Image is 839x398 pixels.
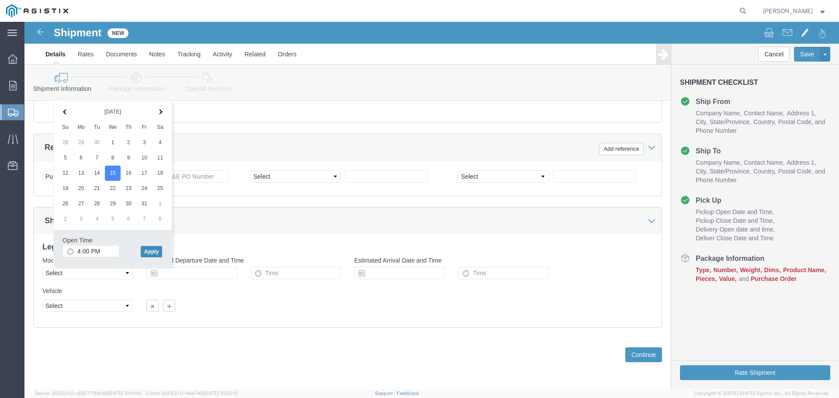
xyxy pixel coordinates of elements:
[397,391,419,396] a: Feedback
[204,391,238,396] span: [DATE] 10:25:10
[694,390,829,397] span: Copyright © [DATE]-[DATE] Agistix Inc., All Rights Reserved
[763,6,813,16] span: Stephanie Fafalios-Beech
[763,6,827,16] button: [PERSON_NAME]
[375,391,397,396] a: Support
[24,22,839,389] iframe: FS Legacy Container
[108,391,142,396] span: [DATE] 10:41:40
[35,391,142,396] span: Server: 2025.21.0-c63077040a8
[6,4,68,17] img: logo
[146,391,238,396] span: Client: 2025.21.0-faee749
